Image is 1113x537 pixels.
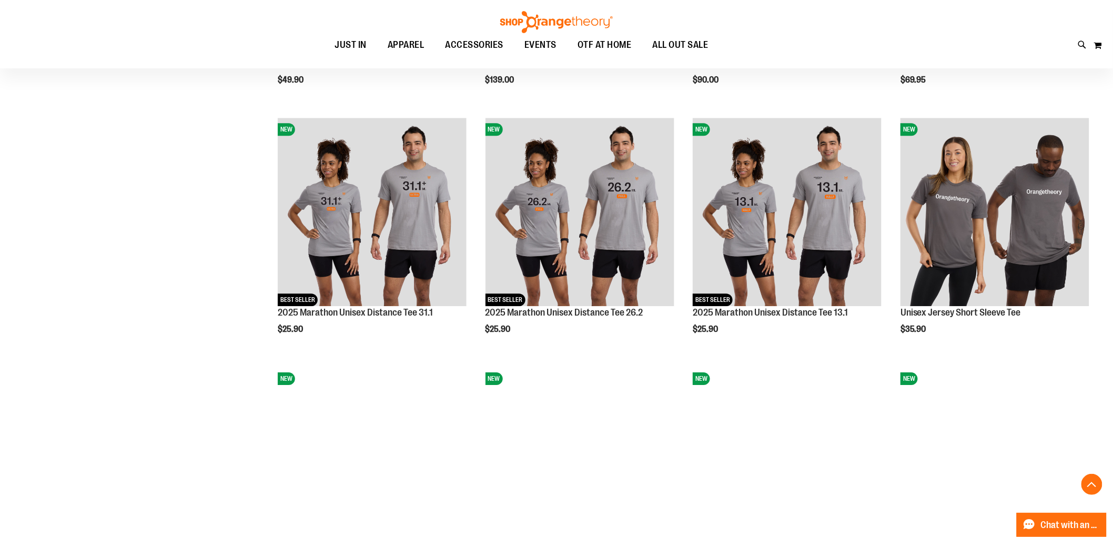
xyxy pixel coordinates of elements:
img: 2025 Marathon Unisex Distance Tee 26.2 [485,118,674,307]
a: Unisex Jersey Short Sleeve TeeNEW [900,118,1089,308]
span: NEW [693,123,710,136]
button: Chat with an Expert [1017,513,1107,537]
span: $25.90 [278,325,305,334]
div: product [895,113,1095,361]
a: 2025 Marathon Unisex Distance Tee 31.1NEWBEST SELLER [278,118,467,308]
span: NEW [278,123,295,136]
button: Back To Top [1081,474,1102,495]
img: 2025 Marathon Unisex Distance Tee 31.1 [278,118,467,307]
span: NEW [485,123,503,136]
span: BEST SELLER [693,293,733,306]
img: 2025 Marathon Unisex Distance Tee 13.1 [693,118,882,307]
div: product [687,113,887,361]
span: APPAREL [388,33,424,57]
span: $25.90 [485,325,512,334]
span: ALL OUT SALE [653,33,709,57]
span: $35.90 [900,325,928,334]
a: 2025 Marathon Unisex Distance Tee 26.2NEWBEST SELLER [485,118,674,308]
img: Unisex Jersey Short Sleeve Tee [900,118,1089,307]
a: 2025 Marathon Unisex Distance Tee 13.1NEWBEST SELLER [693,118,882,308]
a: Unisex Jersey Short Sleeve Tee [900,307,1021,318]
span: BEST SELLER [485,293,525,306]
span: NEW [900,123,918,136]
a: 2025 Marathon Unisex Distance Tee 26.2 [485,307,643,318]
span: $90.00 [693,75,720,85]
span: $49.90 [278,75,305,85]
span: EVENTS [524,33,556,57]
a: 2025 Marathon Unisex Distance Tee 31.1 [278,307,433,318]
span: NEW [693,372,710,385]
span: ACCESSORIES [446,33,504,57]
div: product [480,113,680,361]
span: BEST SELLER [278,293,318,306]
span: $139.00 [485,75,516,85]
span: NEW [900,372,918,385]
img: Shop Orangetheory [499,11,614,33]
span: $69.95 [900,75,928,85]
span: $25.90 [693,325,720,334]
span: NEW [485,372,503,385]
span: OTF AT HOME [578,33,632,57]
span: Chat with an Expert [1041,520,1100,530]
span: NEW [278,372,295,385]
span: JUST IN [335,33,367,57]
div: product [272,113,472,361]
a: 2025 Marathon Unisex Distance Tee 13.1 [693,307,848,318]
